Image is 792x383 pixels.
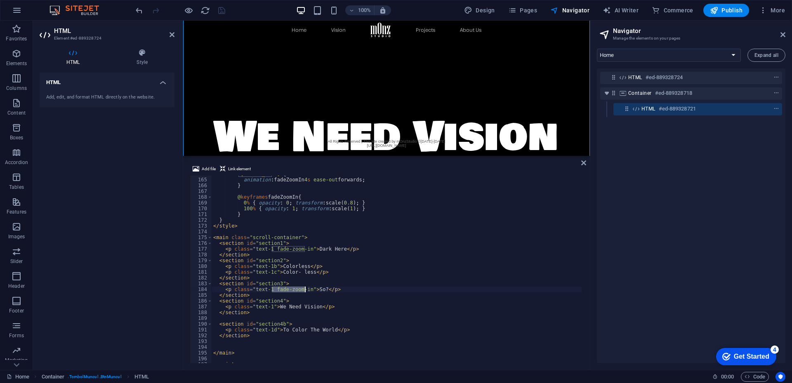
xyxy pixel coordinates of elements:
button: Pages [505,4,540,17]
img: Editor Logo [47,5,109,15]
button: Expand all [747,49,785,62]
div: 176 [190,240,212,246]
span: HTML [628,74,642,81]
span: 00 00 [721,372,734,382]
h3: Manage the elements on your pages [613,35,769,42]
h4: Style [110,49,174,66]
div: 190 [190,321,212,327]
div: 175 [190,235,212,240]
button: context-menu [772,88,780,98]
h6: #ed-889328718 [655,88,692,98]
div: 4 [61,2,69,10]
span: : [727,374,728,380]
a: About Us [277,7,298,12]
h3: Element #ed-889328724 [54,35,158,42]
button: More [756,4,788,17]
span: Link element [228,164,251,174]
div: 187 [190,304,212,310]
i: Undo: Change HTML (Ctrl+Z) [134,6,144,15]
button: context-menu [772,73,780,82]
div: 173 [190,223,212,229]
button: undo [134,5,144,15]
div: 178 [190,252,212,258]
p: Images [8,233,25,240]
div: 183 [190,281,212,287]
p: Columns [6,85,27,92]
div: Get Started [24,9,60,16]
p: Features [7,209,26,215]
span: Click to select. Double-click to edit [134,372,149,382]
p: Footer [9,308,24,314]
div: 168 [190,194,212,200]
span: . TombolMuncul .BtnMuncul [68,372,121,382]
span: HTML [641,106,655,112]
nav: breadcrumb [42,372,149,382]
button: Navigator [547,4,593,17]
div: 197 [190,362,212,367]
div: 189 [190,315,212,321]
p: Accordion [5,159,28,166]
i: On resize automatically adjust zoom level to fit chosen device. [379,7,387,14]
a: Projects [233,7,252,12]
div: Get Started 4 items remaining, 20% complete [7,4,67,21]
div: 167 [190,188,212,194]
button: toggle-expand [602,88,612,98]
p: Elements [6,60,27,67]
div: 180 [190,263,212,269]
button: Code [741,372,769,382]
div: 174 [190,229,212,235]
button: Commerce [648,4,697,17]
div: 166 [190,183,212,188]
p: [URL][DOMAIN_NAME] [141,123,265,127]
div: 181 [190,269,212,275]
button: context-menu [772,104,780,114]
span: Pages [508,6,537,14]
button: Usercentrics [775,372,785,382]
p: Header [8,283,25,289]
a: Home [108,7,123,12]
p: Forms [9,332,24,339]
h4: HTML [40,73,174,87]
div: 179 [190,258,212,263]
button: AI Writer [599,4,642,17]
span: Publish [710,6,742,14]
button: reload [200,5,210,15]
div: 191 [190,327,212,333]
p: All Rights Reserved | This site created by mOnzStudio ©[DATE]-[DATE] [141,119,265,123]
h6: #ed-889328721 [659,104,696,114]
div: 170 [190,206,212,211]
div: 195 [190,350,212,356]
div: 196 [190,356,212,362]
button: Design [461,4,498,17]
div: Add, edit, and format HTML directly on the website. [46,94,168,101]
a: Click to cancel selection. Double-click to open Pages [7,372,29,382]
img: mOnzStudio-95Bwy9uhb9P2sEyRJBKsOA.svg [187,2,208,16]
span: Design [464,6,495,14]
div: 186 [190,298,212,304]
i: Reload page [200,6,210,15]
p: Marketing [5,357,28,364]
p: Boxes [10,134,24,141]
p: Content [7,110,26,116]
span: More [759,6,785,14]
a: Vision [148,7,163,12]
div: 192 [190,333,212,338]
span: Container [628,90,652,96]
span: Expand all [754,53,778,58]
span: Navigator [550,6,589,14]
span: Click to select. Double-click to edit [42,372,65,382]
span: Code [745,372,765,382]
span: Add file [202,164,216,174]
h6: #ed-889328724 [646,73,683,82]
button: Publish [703,4,749,17]
h4: HTML [40,49,110,66]
div: 194 [190,344,212,350]
button: 100% [345,5,375,15]
div: 177 [190,246,212,252]
div: 185 [190,292,212,298]
div: 188 [190,310,212,315]
div: 165 [190,177,212,183]
h6: 100% [358,5,371,15]
div: Design (Ctrl+Alt+Y) [461,4,498,17]
span: Commerce [652,6,693,14]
